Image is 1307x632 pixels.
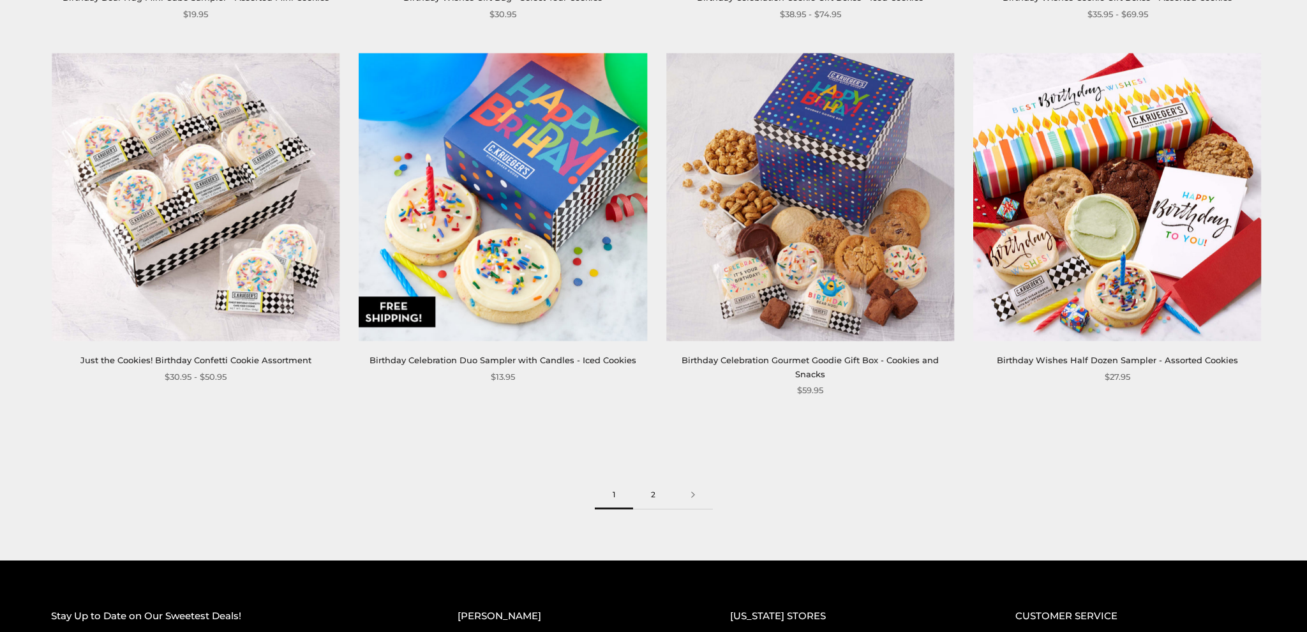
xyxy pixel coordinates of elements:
[797,384,823,397] span: $59.95
[997,355,1238,365] a: Birthday Wishes Half Dozen Sampler - Assorted Cookies
[595,481,633,509] span: 1
[51,608,407,624] h2: Stay Up to Date on Our Sweetest Deals!
[1105,370,1130,384] span: $27.95
[370,355,636,365] a: Birthday Celebration Duo Sampler with Candles - Iced Cookies
[1087,8,1148,21] span: $35.95 - $69.95
[633,481,673,509] a: 2
[730,608,964,624] h2: [US_STATE] STORES
[183,8,208,21] span: $19.95
[682,355,939,379] a: Birthday Celebration Gourmet Goodie Gift Box - Cookies and Snacks
[458,608,680,624] h2: [PERSON_NAME]
[1015,608,1256,624] h2: CUSTOMER SERVICE
[489,8,516,21] span: $30.95
[10,583,132,622] iframe: Sign Up via Text for Offers
[673,481,713,509] a: Next page
[359,53,647,341] img: Birthday Celebration Duo Sampler with Candles - Iced Cookies
[491,370,515,384] span: $13.95
[52,53,340,341] img: Just the Cookies! Birthday Confetti Cookie Assortment
[165,370,227,384] span: $30.95 - $50.95
[80,355,311,365] a: Just the Cookies! Birthday Confetti Cookie Assortment
[973,53,1261,341] img: Birthday Wishes Half Dozen Sampler - Assorted Cookies
[666,53,954,341] img: Birthday Celebration Gourmet Goodie Gift Box - Cookies and Snacks
[780,8,841,21] span: $38.95 - $74.95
